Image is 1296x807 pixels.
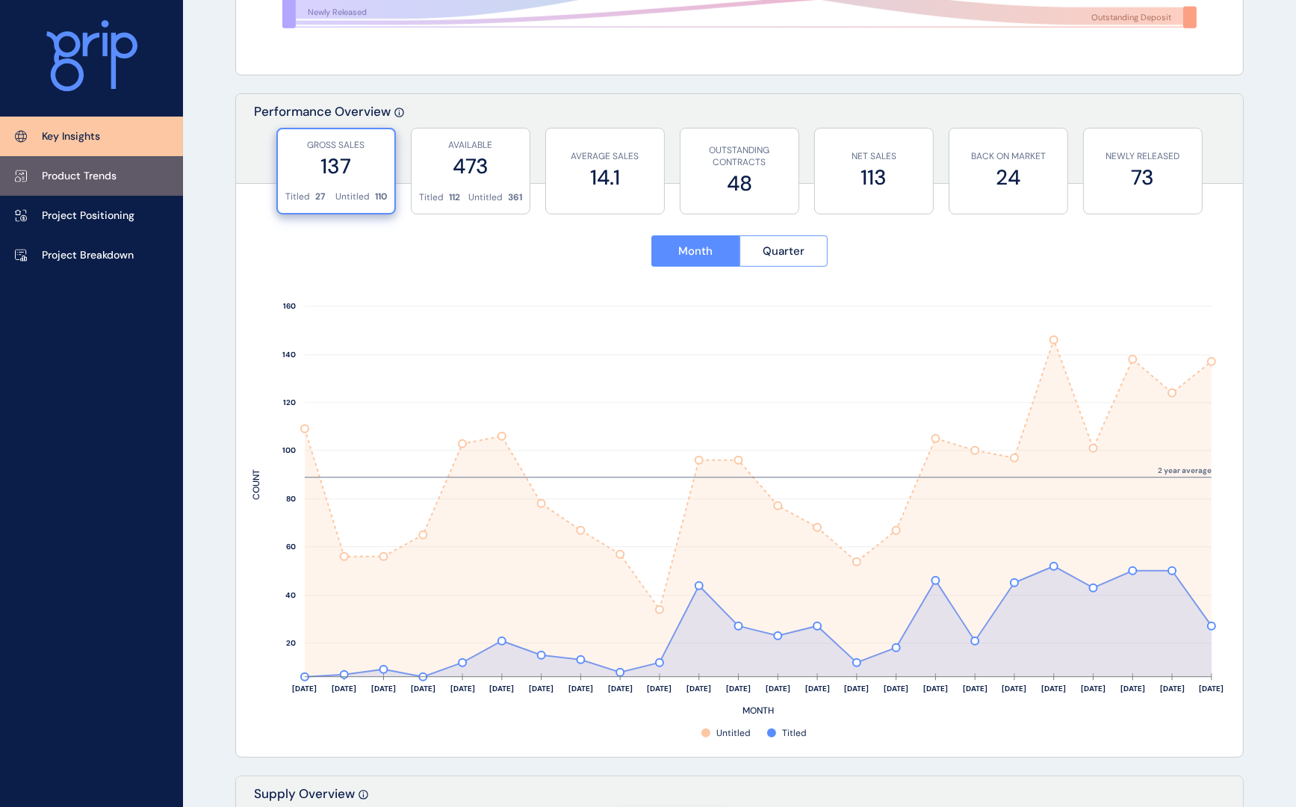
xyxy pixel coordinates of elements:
[411,684,435,693] text: [DATE]
[286,542,296,552] text: 60
[923,684,948,693] text: [DATE]
[315,191,325,203] p: 27
[822,150,926,163] p: NET SALES
[1091,150,1194,163] p: NEWLY RELEASED
[335,191,370,203] p: Untitled
[726,684,751,693] text: [DATE]
[740,235,828,267] button: Quarter
[1081,684,1106,693] text: [DATE]
[884,684,908,693] text: [DATE]
[332,684,356,693] text: [DATE]
[957,163,1060,192] label: 24
[554,163,657,192] label: 14.1
[285,152,387,181] label: 137
[688,169,791,198] label: 48
[419,139,522,152] p: AVAILABLE
[805,684,830,693] text: [DATE]
[1158,466,1212,475] text: 2 year average
[688,144,791,170] p: OUTSTANDING CONTRACTS
[742,705,774,717] text: MONTH
[449,191,460,204] p: 112
[608,684,633,693] text: [DATE]
[293,684,317,693] text: [DATE]
[957,150,1060,163] p: BACK ON MARKET
[42,208,134,223] p: Project Positioning
[286,639,296,649] text: 20
[766,684,790,693] text: [DATE]
[1002,684,1027,693] text: [DATE]
[250,469,262,500] text: COUNT
[763,244,804,259] span: Quarter
[285,191,310,203] p: Titled
[286,495,296,504] text: 80
[1042,684,1067,693] text: [DATE]
[568,684,593,693] text: [DATE]
[508,191,522,204] p: 361
[651,235,740,267] button: Month
[285,139,387,152] p: GROSS SALES
[489,684,514,693] text: [DATE]
[1160,684,1185,693] text: [DATE]
[845,684,869,693] text: [DATE]
[419,152,522,181] label: 473
[529,684,554,693] text: [DATE]
[554,150,657,163] p: AVERAGE SALES
[282,350,296,360] text: 140
[1120,684,1145,693] text: [DATE]
[450,684,475,693] text: [DATE]
[375,191,387,203] p: 110
[678,244,713,259] span: Month
[1200,684,1224,693] text: [DATE]
[254,103,391,183] p: Performance Overview
[283,398,296,408] text: 120
[42,248,134,263] p: Project Breakdown
[822,163,926,192] label: 113
[648,684,672,693] text: [DATE]
[419,191,444,204] p: Titled
[963,684,987,693] text: [DATE]
[42,169,117,184] p: Product Trends
[1091,163,1194,192] label: 73
[42,129,100,144] p: Key Insights
[468,191,503,204] p: Untitled
[371,684,396,693] text: [DATE]
[285,591,296,601] text: 40
[283,302,296,312] text: 160
[282,446,296,456] text: 100
[686,684,711,693] text: [DATE]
